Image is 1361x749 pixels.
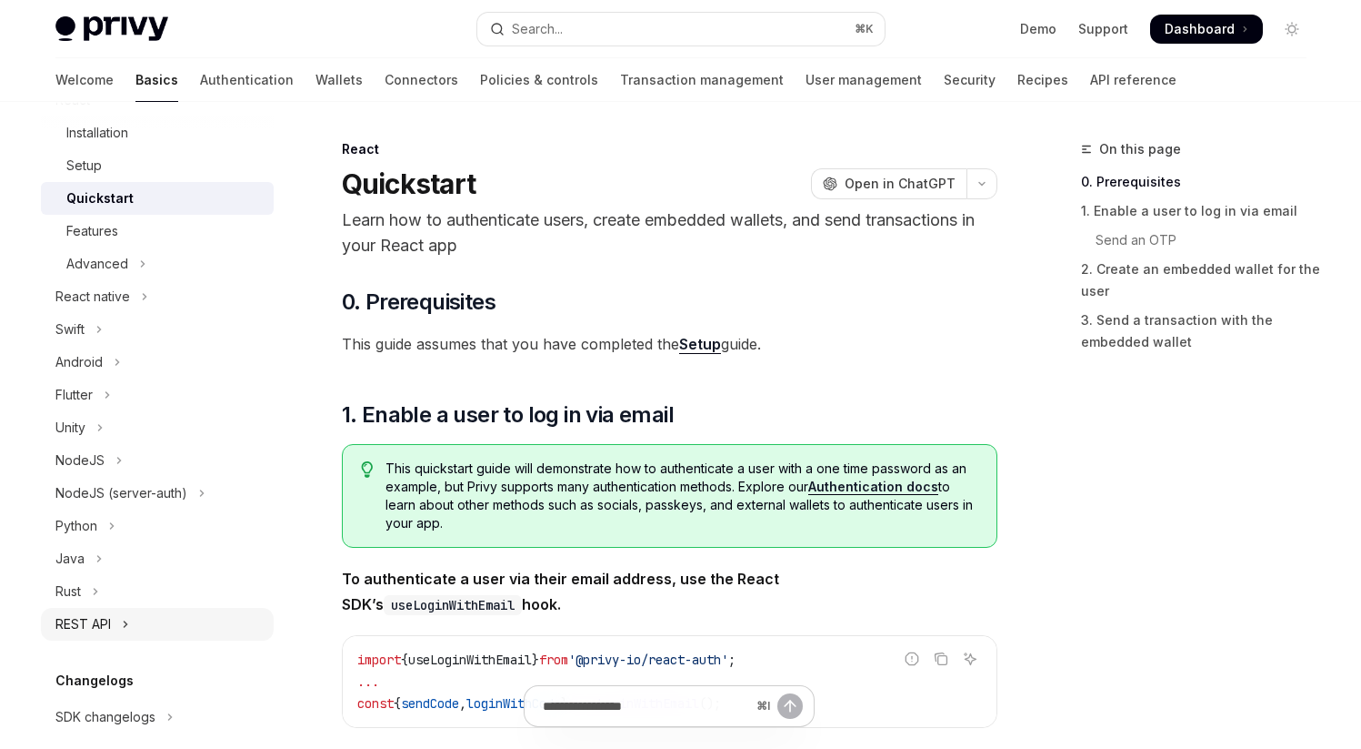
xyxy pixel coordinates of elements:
[357,652,401,668] span: import
[41,346,274,379] button: Toggle Android section
[342,331,997,357] span: This guide assumes that you have completed the guide.
[806,58,922,102] a: User management
[958,647,982,671] button: Ask AI
[55,581,81,602] div: Rust
[808,479,938,495] a: Authentication docs
[1277,15,1306,44] button: Toggle dark mode
[41,444,274,477] button: Toggle NodeJS section
[679,335,721,354] a: Setup
[41,149,274,182] a: Setup
[55,670,134,692] h5: Changelogs
[41,510,274,542] button: Toggle Python section
[1081,197,1321,226] a: 1. Enable a user to log in via email
[55,58,114,102] a: Welcome
[41,411,274,444] button: Toggle Unity section
[41,248,274,280] button: Toggle Advanced section
[811,168,966,199] button: Open in ChatGPT
[342,167,476,200] h1: Quickstart
[66,253,128,275] div: Advanced
[41,608,274,641] button: Toggle REST API section
[55,482,187,504] div: NodeJS (server-auth)
[532,652,539,668] span: }
[620,58,784,102] a: Transaction management
[1020,20,1056,38] a: Demo
[1017,58,1068,102] a: Recipes
[385,58,458,102] a: Connectors
[55,417,85,439] div: Unity
[41,116,274,149] a: Installation
[55,450,105,471] div: NodeJS
[41,313,274,346] button: Toggle Swift section
[200,58,294,102] a: Authentication
[41,542,274,575] button: Toggle Java section
[342,288,495,317] span: 0. Prerequisites
[855,22,874,36] span: ⌘ K
[384,595,522,615] code: useLoginWithEmail
[1081,226,1321,255] a: Send an OTP
[777,693,803,719] button: Send message
[66,122,128,144] div: Installation
[401,652,408,668] span: {
[543,686,749,726] input: Ask a question...
[55,351,103,373] div: Android
[342,140,997,158] div: React
[1081,167,1321,197] a: 0. Prerequisites
[1081,306,1321,357] a: 3. Send a transaction with the embedded wallet
[41,215,274,248] a: Features
[41,280,274,313] button: Toggle React native section
[41,575,274,608] button: Toggle Rust section
[55,319,85,340] div: Swift
[539,652,568,668] span: from
[55,286,130,308] div: React native
[1078,20,1128,38] a: Support
[900,647,924,671] button: Report incorrect code
[342,207,997,258] p: Learn how to authenticate users, create embedded wallets, and send transactions in your React app
[1099,138,1181,160] span: On this page
[342,570,779,613] strong: To authenticate a user via their email address, use the React SDK’s hook.
[342,400,674,430] span: 1. Enable a user to log in via email
[55,515,97,537] div: Python
[55,16,168,42] img: light logo
[66,155,102,177] div: Setup
[361,461,374,478] svg: Tip
[315,58,363,102] a: Wallets
[55,548,85,570] div: Java
[66,220,118,242] div: Features
[568,652,728,668] span: '@privy-io/react-auth'
[66,187,134,209] div: Quickstart
[135,58,178,102] a: Basics
[480,58,598,102] a: Policies & controls
[41,701,274,734] button: Toggle SDK changelogs section
[41,379,274,411] button: Toggle Flutter section
[512,18,563,40] div: Search...
[944,58,996,102] a: Security
[357,673,379,690] span: ...
[41,477,274,510] button: Toggle NodeJS (server-auth) section
[55,384,93,406] div: Flutter
[385,460,977,532] span: This quickstart guide will demonstrate how to authenticate a user with a one time password as an ...
[1165,20,1235,38] span: Dashboard
[477,13,885,46] button: Open search
[728,652,736,668] span: ;
[408,652,532,668] span: useLoginWithEmail
[55,613,111,635] div: REST API
[41,182,274,215] a: Quickstart
[1081,255,1321,306] a: 2. Create an embedded wallet for the user
[1150,15,1263,44] a: Dashboard
[1090,58,1176,102] a: API reference
[55,706,155,728] div: SDK changelogs
[929,647,953,671] button: Copy the contents from the code block
[845,175,956,193] span: Open in ChatGPT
